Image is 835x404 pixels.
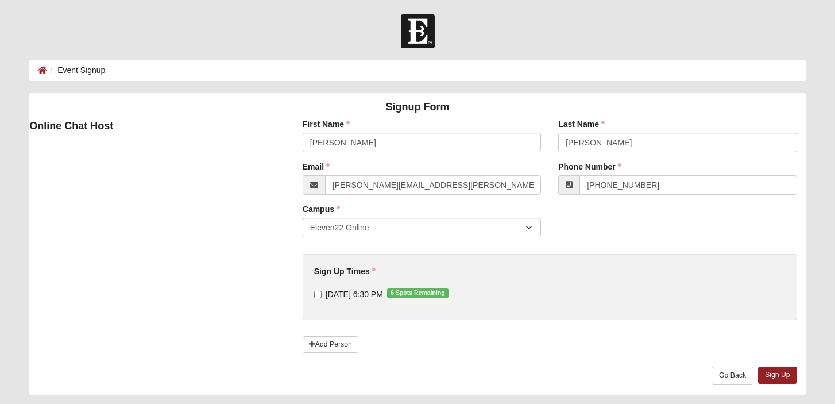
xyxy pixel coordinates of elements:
[29,120,113,132] strong: Online Chat Host
[314,291,322,298] input: [DATE] 6:30 PM6 Spots Remaining
[758,367,797,383] a: Sign Up
[558,161,621,172] label: Phone Number
[47,64,105,76] li: Event Signup
[712,367,753,384] a: Go Back
[303,336,358,353] a: Add Person
[401,14,435,48] img: Church of Eleven22 Logo
[326,290,383,299] span: [DATE] 6:30 PM
[314,266,376,277] label: Sign Up Times
[387,288,449,298] span: 6 Spots Remaining
[303,203,340,215] label: Campus
[303,161,330,172] label: Email
[303,118,350,130] label: First Name
[29,101,805,114] h4: Signup Form
[558,118,605,130] label: Last Name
